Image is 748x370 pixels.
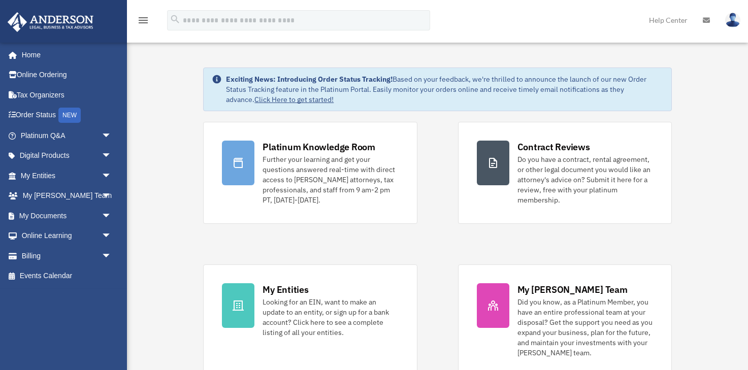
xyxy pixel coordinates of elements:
[7,125,127,146] a: Platinum Q&Aarrow_drop_down
[517,283,628,296] div: My [PERSON_NAME] Team
[102,226,122,247] span: arrow_drop_down
[137,14,149,26] i: menu
[517,154,653,205] div: Do you have a contract, rental agreement, or other legal document you would like an attorney's ad...
[7,226,127,246] a: Online Learningarrow_drop_down
[58,108,81,123] div: NEW
[170,14,181,25] i: search
[7,165,127,186] a: My Entitiesarrow_drop_down
[102,186,122,207] span: arrow_drop_down
[7,266,127,286] a: Events Calendar
[102,206,122,226] span: arrow_drop_down
[7,186,127,206] a: My [PERSON_NAME] Teamarrow_drop_down
[7,105,127,126] a: Order StatusNEW
[7,85,127,105] a: Tax Organizers
[254,95,334,104] a: Click Here to get started!
[263,283,308,296] div: My Entities
[226,75,393,84] strong: Exciting News: Introducing Order Status Tracking!
[7,45,122,65] a: Home
[263,154,398,205] div: Further your learning and get your questions answered real-time with direct access to [PERSON_NAM...
[102,146,122,166] span: arrow_drop_down
[7,65,127,85] a: Online Ordering
[7,146,127,166] a: Digital Productsarrow_drop_down
[517,297,653,358] div: Did you know, as a Platinum Member, you have an entire professional team at your disposal? Get th...
[263,141,375,153] div: Platinum Knowledge Room
[458,122,672,224] a: Contract Reviews Do you have a contract, rental agreement, or other legal document you would like...
[725,13,740,27] img: User Pic
[7,246,127,266] a: Billingarrow_drop_down
[263,297,398,338] div: Looking for an EIN, want to make an update to an entity, or sign up for a bank account? Click her...
[102,165,122,186] span: arrow_drop_down
[5,12,96,32] img: Anderson Advisors Platinum Portal
[7,206,127,226] a: My Documentsarrow_drop_down
[226,74,663,105] div: Based on your feedback, we're thrilled to announce the launch of our new Order Status Tracking fe...
[517,141,590,153] div: Contract Reviews
[102,246,122,266] span: arrow_drop_down
[137,18,149,26] a: menu
[102,125,122,146] span: arrow_drop_down
[203,122,417,224] a: Platinum Knowledge Room Further your learning and get your questions answered real-time with dire...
